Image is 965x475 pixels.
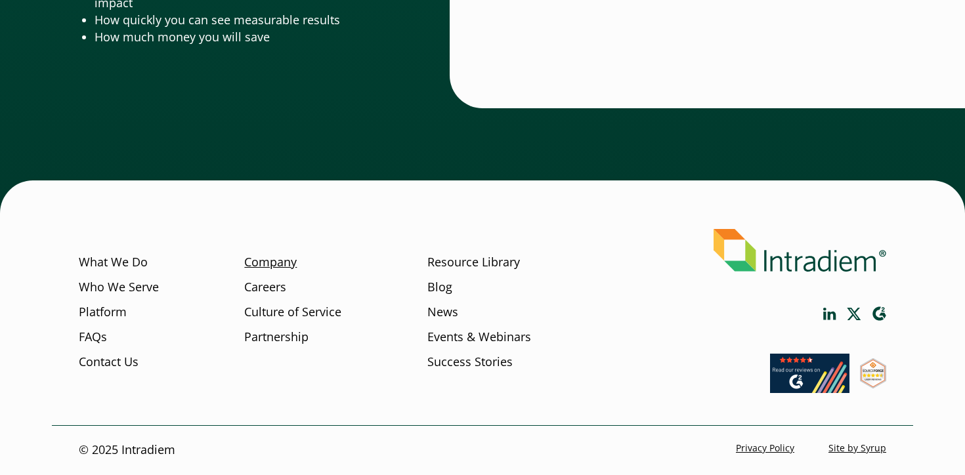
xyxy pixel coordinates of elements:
li: How much money you will save [95,29,397,46]
a: Blog [427,279,452,296]
a: Link opens in a new window [860,376,886,392]
img: SourceForge User Reviews [860,358,886,388]
a: News [427,304,458,321]
img: Read our reviews on G2 [770,354,849,393]
a: Link opens in a new window [823,308,836,320]
a: Resource Library [427,254,520,271]
a: Link opens in a new window [770,381,849,396]
a: Platform [79,304,127,321]
a: Link opens in a new window [847,308,861,320]
a: Success Stories [427,354,513,371]
p: © 2025 Intradiem [79,442,175,459]
a: Partnership [244,329,309,346]
a: Link opens in a new window [872,306,886,321]
a: Culture of Service [244,304,341,321]
a: Events & Webinars [427,329,531,346]
a: Contact Us [79,354,139,371]
a: Site by Syrup [828,442,886,455]
a: Who We Serve [79,279,159,296]
a: FAQs [79,329,107,346]
a: Company [244,254,297,271]
a: Privacy Policy [736,442,794,455]
a: What We Do [79,254,148,271]
img: Intradiem [714,229,886,272]
li: How quickly you can see measurable results [95,12,397,29]
a: Careers [244,279,286,296]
